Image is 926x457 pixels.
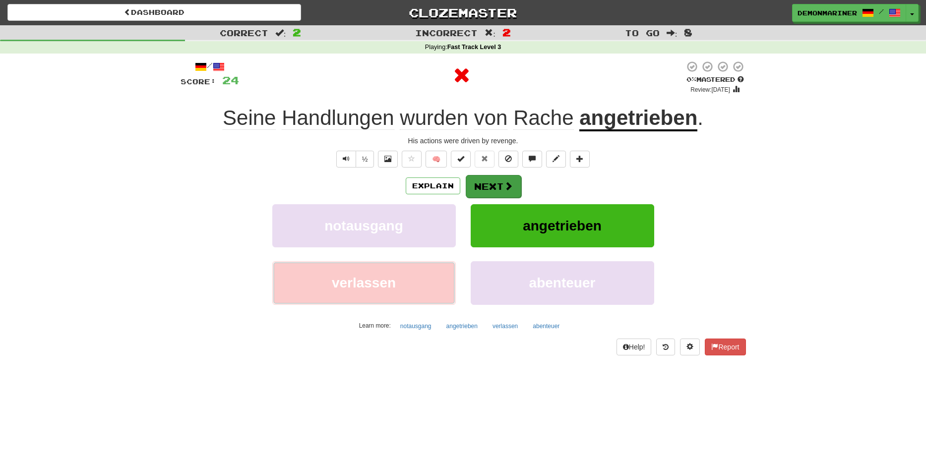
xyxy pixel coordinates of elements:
[181,60,239,73] div: /
[798,8,857,17] span: Demonmariner
[579,106,697,131] u: angetrieben
[471,204,654,247] button: angetrieben
[684,75,746,84] div: Mastered
[498,151,518,168] button: Ignore sentence (alt+i)
[667,29,678,37] span: :
[293,26,301,38] span: 2
[378,151,398,168] button: Show image (alt+x)
[523,218,602,233] span: angetrieben
[415,28,478,38] span: Incorrect
[359,322,391,329] small: Learn more:
[546,151,566,168] button: Edit sentence (alt+d)
[395,319,437,334] button: notausgang
[324,218,403,233] span: notausgang
[617,339,652,355] button: Help!
[7,4,301,21] a: Dashboard
[485,29,495,37] span: :
[697,106,703,129] span: .
[474,106,508,130] span: von
[441,319,483,334] button: angetrieben
[282,106,394,130] span: Handlungen
[316,4,610,21] a: Clozemaster
[334,151,374,168] div: Text-to-speech controls
[356,151,374,168] button: ½
[792,4,906,22] a: Demonmariner /
[426,151,447,168] button: 🧠
[402,151,422,168] button: Favorite sentence (alt+f)
[471,261,654,304] button: abenteuer
[406,177,460,194] button: Explain
[272,261,456,304] button: verlassen
[275,29,286,37] span: :
[475,151,494,168] button: Reset to 0% Mastered (alt+r)
[879,8,884,15] span: /
[522,151,542,168] button: Discuss sentence (alt+u)
[400,106,468,130] span: wurden
[223,106,276,130] span: Seine
[181,77,216,86] span: Score:
[222,74,239,86] span: 24
[447,44,501,51] strong: Fast Track Level 3
[181,136,746,146] div: His actions were driven by revenge.
[502,26,511,38] span: 2
[336,151,356,168] button: Play sentence audio (ctl+space)
[625,28,660,38] span: To go
[513,106,573,130] span: Rache
[527,319,565,334] button: abenteuer
[570,151,590,168] button: Add to collection (alt+a)
[220,28,268,38] span: Correct
[705,339,745,355] button: Report
[684,26,692,38] span: 8
[466,175,521,198] button: Next
[690,86,730,93] small: Review: [DATE]
[272,204,456,247] button: notausgang
[487,319,523,334] button: verlassen
[686,75,696,83] span: 0 %
[332,275,396,290] span: verlassen
[529,275,596,290] span: abenteuer
[451,151,471,168] button: Set this sentence to 100% Mastered (alt+m)
[656,339,675,355] button: Round history (alt+y)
